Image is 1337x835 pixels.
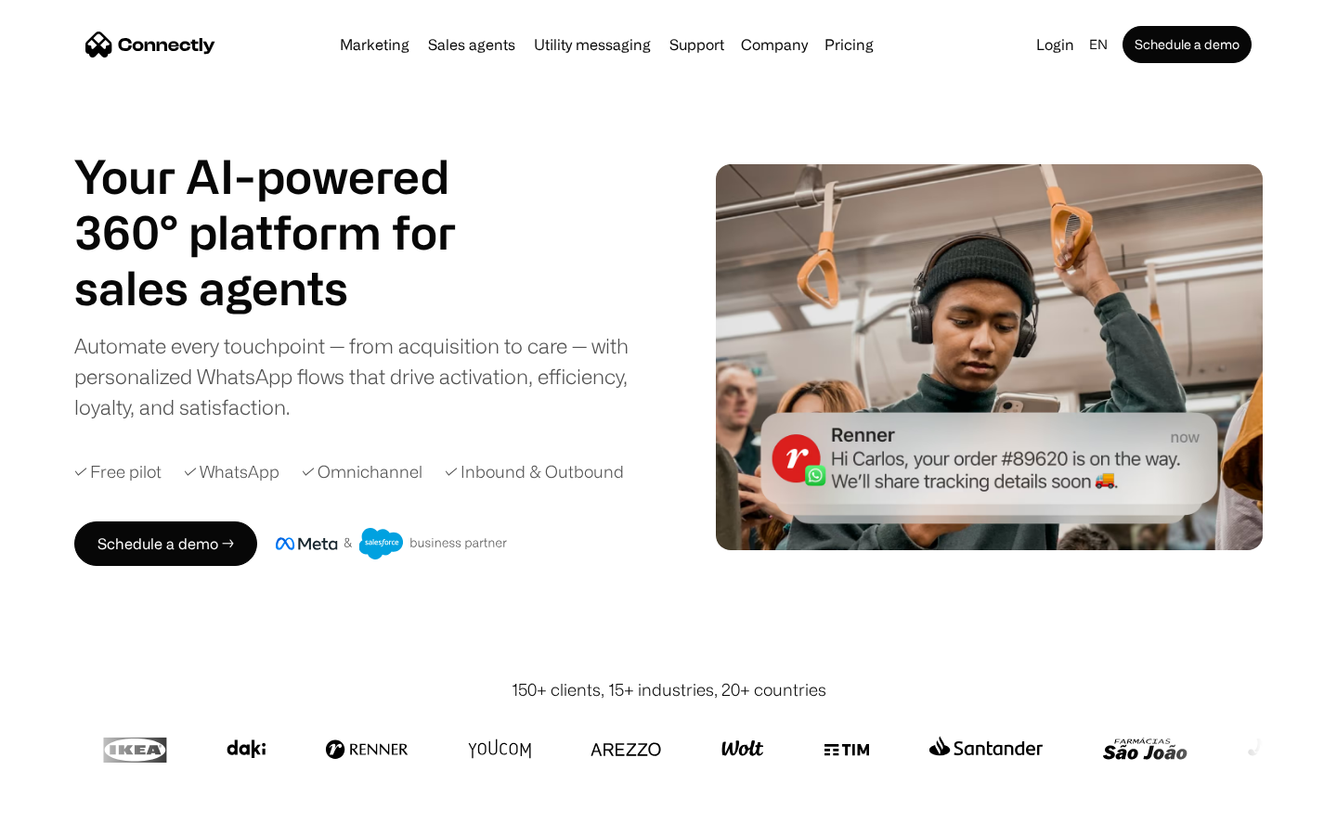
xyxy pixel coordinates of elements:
[276,528,508,559] img: Meta and Salesforce business partner badge.
[302,459,422,484] div: ✓ Omnichannel
[74,260,501,315] h1: sales agents
[1089,32,1108,58] div: en
[421,37,523,52] a: Sales agents
[74,459,162,484] div: ✓ Free pilot
[74,330,659,422] div: Automate every touchpoint — from acquisition to care — with personalized WhatsApp flows that driv...
[85,31,215,58] a: home
[512,677,826,702] div: 150+ clients, 15+ industries, 20+ countries
[817,37,881,52] a: Pricing
[332,37,417,52] a: Marketing
[1123,26,1252,63] a: Schedule a demo
[74,260,501,315] div: carousel
[1082,32,1119,58] div: en
[74,260,501,315] div: 1 of 4
[526,37,658,52] a: Utility messaging
[741,32,808,58] div: Company
[74,521,257,566] a: Schedule a demo →
[184,459,279,484] div: ✓ WhatsApp
[662,37,732,52] a: Support
[735,32,813,58] div: Company
[445,459,624,484] div: ✓ Inbound & Outbound
[74,148,501,260] h1: Your AI-powered 360° platform for
[1029,32,1082,58] a: Login
[37,803,111,829] ul: Language list
[19,801,111,829] aside: Language selected: English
